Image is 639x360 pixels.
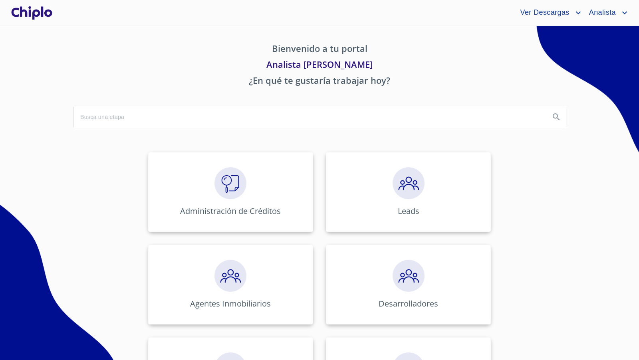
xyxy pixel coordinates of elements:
[190,298,271,309] p: Agentes Inmobiliarios
[214,260,246,292] img: megaClickPrecalificacion.png
[398,206,419,216] p: Leads
[547,107,566,127] button: Search
[514,6,583,19] button: account of current user
[583,6,620,19] span: Analista
[514,6,573,19] span: Ver Descargas
[74,106,544,128] input: search
[73,58,566,74] p: Analista [PERSON_NAME]
[583,6,629,19] button: account of current user
[393,260,425,292] img: megaClickPrecalificacion.png
[73,42,566,58] p: Bienvenido a tu portal
[379,298,438,309] p: Desarrolladores
[180,206,281,216] p: Administración de Créditos
[393,167,425,199] img: megaClickPrecalificacion.png
[214,167,246,199] img: megaClickVerifiacion.png
[73,74,566,90] p: ¿En qué te gustaría trabajar hoy?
